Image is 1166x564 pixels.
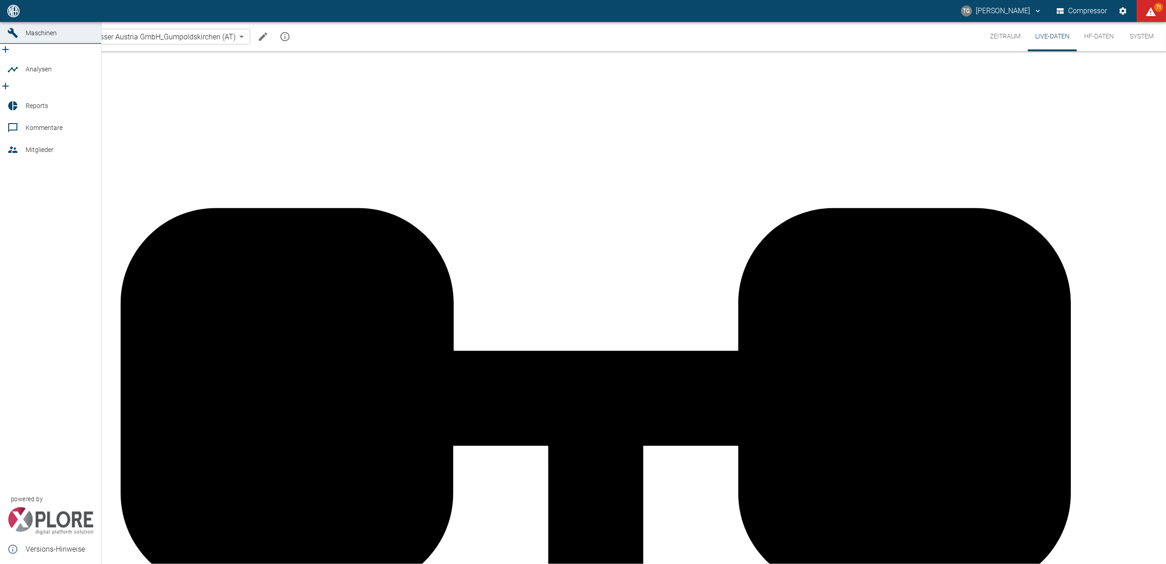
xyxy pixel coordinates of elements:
[26,124,63,131] span: Kommentare
[11,495,43,504] span: powered by
[26,146,54,153] span: Mitglieder
[1121,22,1162,51] button: System
[26,29,57,37] span: Maschinen
[6,5,21,17] img: logo
[26,544,94,555] span: Versions-Hinweise
[1115,3,1131,19] button: Einstellungen
[960,3,1043,19] button: thomas.gregoir@neuman-esser.com
[1055,3,1109,19] button: Compressor
[1154,3,1163,12] span: 71
[26,102,48,109] span: Reports
[1077,22,1121,51] button: HF-Daten
[276,27,294,46] button: mission info
[254,27,272,46] button: Machine bearbeiten
[983,22,1028,51] button: Zeitraum
[1028,22,1077,51] button: Live-Daten
[7,507,94,535] img: Xplore Logo
[34,31,236,42] a: 02.2294_V7_Messer Austria GmbH_Gumpoldskirchen (AT)
[48,32,236,42] span: 02.2294_V7_Messer Austria GmbH_Gumpoldskirchen (AT)
[961,5,972,16] div: TG
[26,65,52,73] span: Analysen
